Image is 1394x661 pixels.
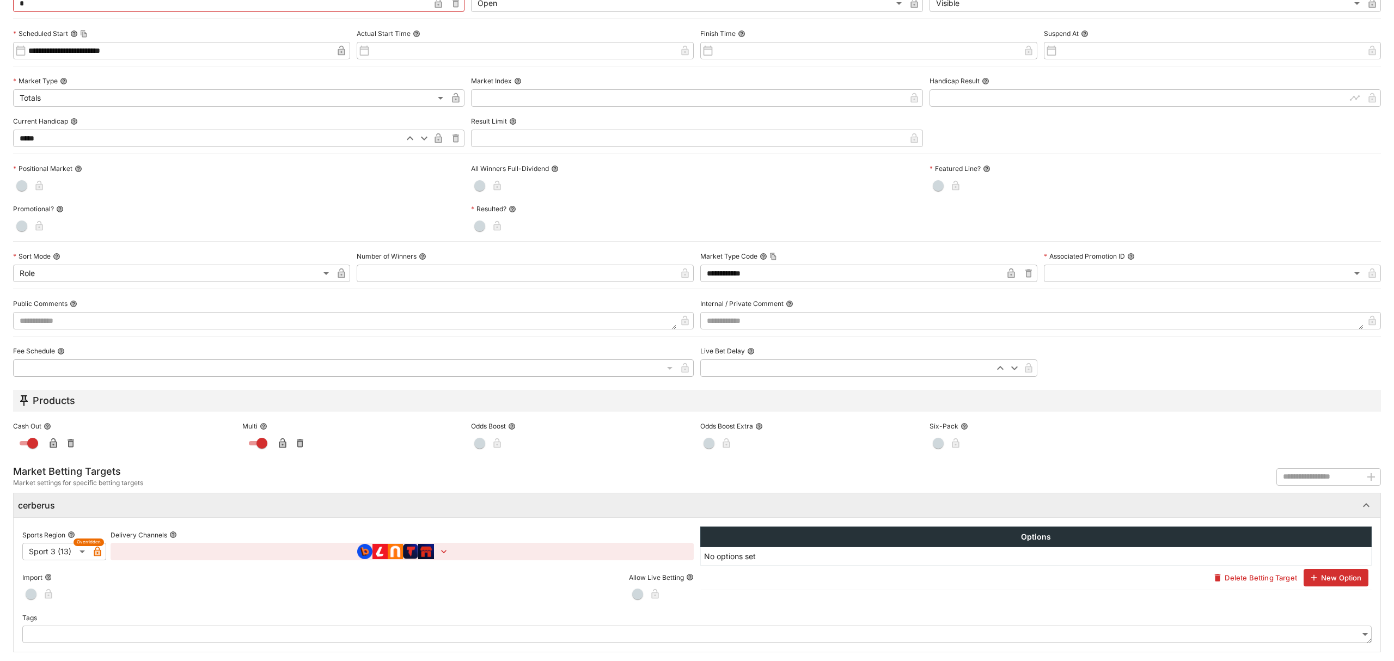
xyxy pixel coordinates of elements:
[70,300,77,308] button: Public Comments
[701,527,1372,547] th: Options
[13,465,143,478] h5: Market Betting Targets
[75,165,82,173] button: Positional Market
[755,423,763,430] button: Odds Boost Extra
[700,346,745,356] p: Live Bet Delay
[53,253,60,260] button: Sort Mode
[260,423,267,430] button: Multi
[686,573,694,581] button: Allow Live Betting
[1207,569,1303,586] button: Delete Betting Target
[13,29,68,38] p: Scheduled Start
[13,76,58,85] p: Market Type
[418,544,434,559] img: brand
[769,253,777,260] button: Copy To Clipboard
[44,423,51,430] button: Cash Out
[70,30,78,38] button: Scheduled StartCopy To Clipboard
[629,573,684,582] p: Allow Live Betting
[111,530,167,540] p: Delivery Channels
[413,30,420,38] button: Actual Start Time
[738,30,745,38] button: Finish Time
[747,347,755,355] button: Live Bet Delay
[471,164,549,173] p: All Winners Full-Dividend
[56,205,64,213] button: Promotional?
[1304,569,1368,586] button: New Option
[760,253,767,260] button: Market Type CodeCopy To Clipboard
[930,421,958,431] p: Six-Pack
[982,77,989,85] button: Handicap Result
[13,89,447,107] div: Totals
[13,204,54,213] p: Promotional?
[13,117,68,126] p: Current Handicap
[13,299,68,308] p: Public Comments
[471,76,512,85] p: Market Index
[13,164,72,173] p: Positional Market
[786,300,793,308] button: Internal / Private Comment
[70,118,78,125] button: Current Handicap
[701,547,1372,566] td: No options set
[388,544,403,559] img: brand
[403,544,418,559] img: brand
[169,531,177,538] button: Delivery Channels
[80,30,88,38] button: Copy To Clipboard
[471,204,506,213] p: Resulted?
[13,478,143,488] span: Market settings for specific betting targets
[509,118,517,125] button: Result Limit
[700,29,736,38] p: Finish Time
[357,544,372,559] img: brand
[930,164,981,173] p: Featured Line?
[1044,252,1125,261] p: Associated Promotion ID
[357,252,417,261] p: Number of Winners
[60,77,68,85] button: Market Type
[419,253,426,260] button: Number of Winners
[1127,253,1135,260] button: Associated Promotion ID
[357,29,411,38] p: Actual Start Time
[514,77,522,85] button: Market Index
[700,421,753,431] p: Odds Boost Extra
[22,530,65,540] p: Sports Region
[1044,29,1079,38] p: Suspend At
[68,531,75,538] button: Sports Region
[77,538,101,546] span: Overridden
[372,544,388,559] img: brand
[13,421,41,431] p: Cash Out
[1081,30,1089,38] button: Suspend At
[471,117,507,126] p: Result Limit
[242,421,258,431] p: Multi
[983,165,991,173] button: Featured Line?
[22,573,42,582] p: Import
[700,252,757,261] p: Market Type Code
[13,265,333,282] div: Role
[509,205,516,213] button: Resulted?
[22,543,89,560] div: Sport 3 (13)
[13,252,51,261] p: Sort Mode
[551,165,559,173] button: All Winners Full-Dividend
[33,394,75,407] h5: Products
[700,299,784,308] p: Internal / Private Comment
[930,76,980,85] p: Handicap Result
[471,421,506,431] p: Odds Boost
[508,423,516,430] button: Odds Boost
[961,423,968,430] button: Six-Pack
[18,500,55,511] h6: cerberus
[57,347,65,355] button: Fee Schedule
[13,346,55,356] p: Fee Schedule
[22,613,37,622] p: Tags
